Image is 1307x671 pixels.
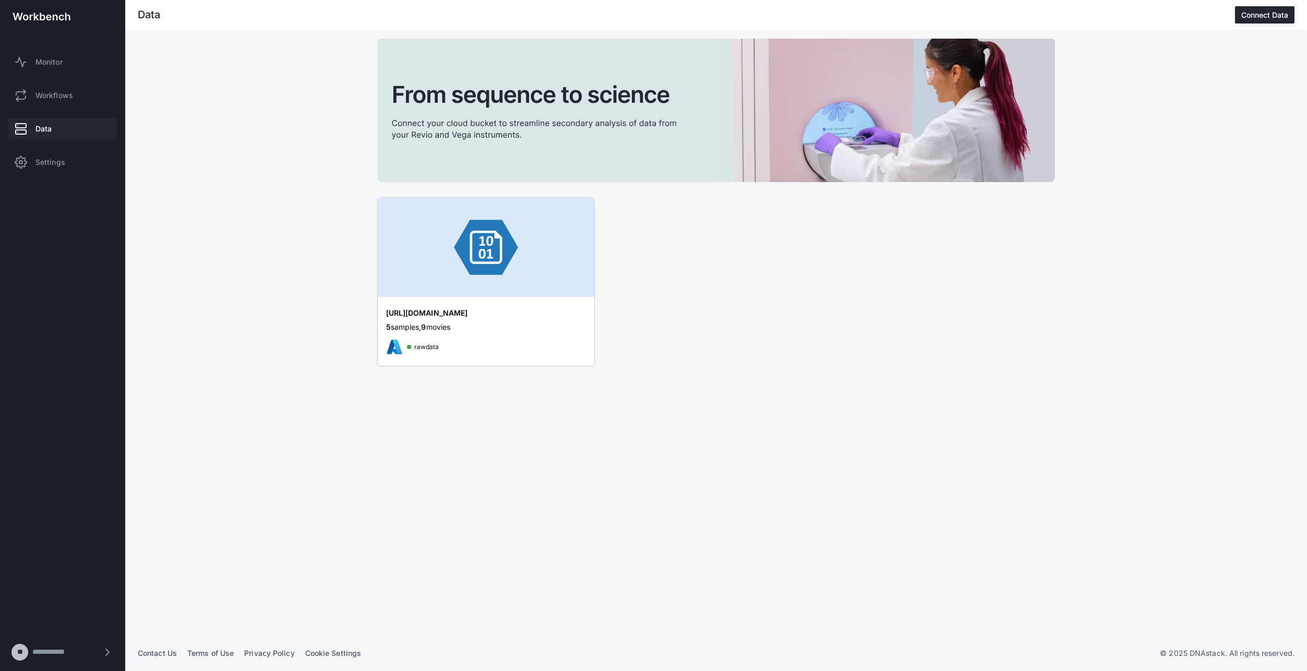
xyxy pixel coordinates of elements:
span: 9 [421,322,426,331]
a: Contact Us [138,649,177,657]
a: Data [8,118,117,139]
img: workbench-logo-white.svg [13,13,70,21]
div: Connect Data [1241,10,1288,19]
a: Terms of Use [187,649,234,657]
span: samples, movies [386,322,451,331]
p: © 2025 DNAstack. All rights reserved. [1160,648,1294,658]
a: Monitor [8,52,117,73]
a: Workflows [8,85,117,106]
button: Connect Data [1235,6,1294,23]
img: azureicon [386,339,403,355]
span: Workflows [35,90,73,101]
img: azure-banner [378,198,594,297]
div: [URL][DOMAIN_NAME] [386,308,563,318]
span: Monitor [35,57,63,67]
span: Settings [35,157,65,167]
a: Privacy Policy [244,649,294,657]
div: Data [138,10,160,20]
img: cta-banner.svg [378,39,1055,182]
span: rawdata [414,342,439,352]
span: Data [35,124,52,134]
span: 5 [386,322,391,331]
a: Settings [8,152,117,173]
a: Cookie Settings [305,649,362,657]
